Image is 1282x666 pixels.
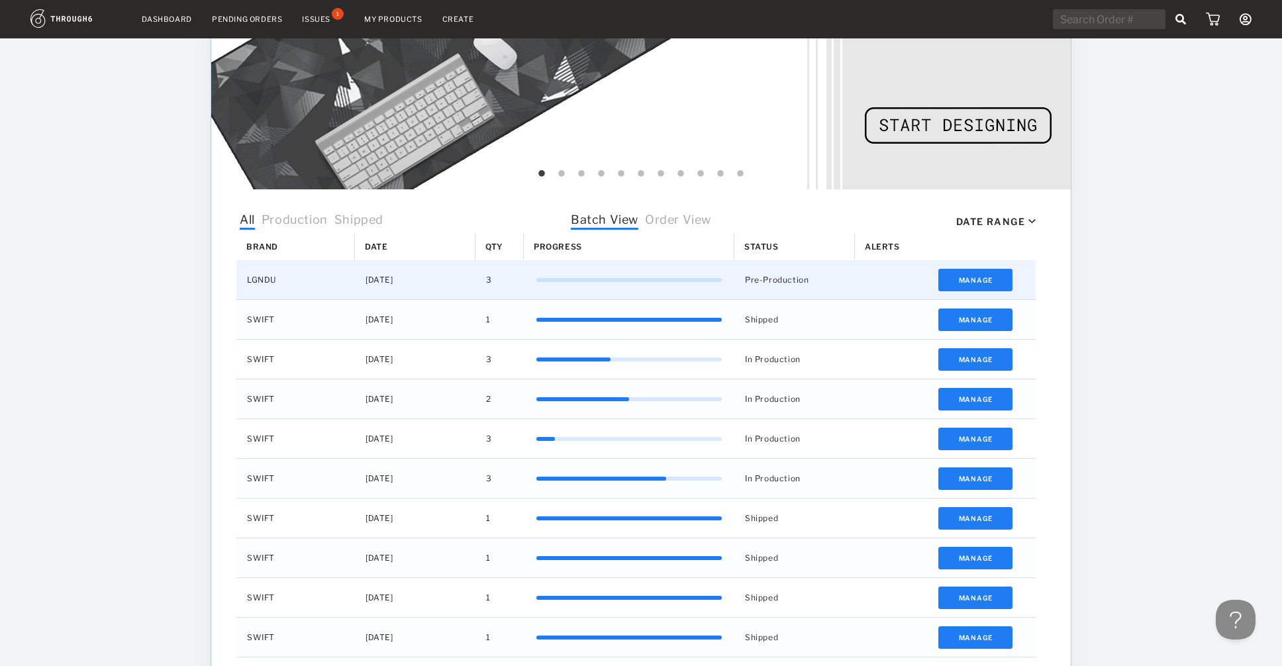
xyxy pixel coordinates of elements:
[595,167,608,181] button: 4
[236,618,355,657] div: SWIFT
[30,9,122,28] img: logo.1c10ca64.svg
[236,260,1036,300] div: Press SPACE to select this row.
[938,467,1013,490] button: Manage
[1028,219,1036,224] img: icon_caret_down_black.69fb8af9.svg
[1206,13,1220,26] img: icon_cart.dab5cea1.svg
[734,260,855,299] div: Pre-Production
[236,300,1036,340] div: Press SPACE to select this row.
[486,470,492,487] span: 3
[571,213,638,230] span: Batch View
[1053,9,1165,29] input: Search Order #
[938,428,1013,450] button: Manage
[236,459,1036,499] div: Press SPACE to select this row.
[654,167,667,181] button: 7
[734,578,855,617] div: Shipped
[355,300,475,339] div: [DATE]
[236,499,1036,538] div: Press SPACE to select this row.
[355,260,475,299] div: [DATE]
[364,15,422,24] a: My Products
[236,379,1036,419] div: Press SPACE to select this row.
[734,618,855,657] div: Shipped
[236,618,1036,657] div: Press SPACE to select this row.
[236,538,1036,578] div: Press SPACE to select this row.
[734,340,855,379] div: In Production
[734,419,855,458] div: In Production
[302,13,344,25] a: Issues1
[734,459,855,498] div: In Production
[486,510,491,527] span: 1
[355,459,475,498] div: [DATE]
[486,430,492,448] span: 3
[236,538,355,577] div: SWIFT
[734,300,855,339] div: Shipped
[535,167,548,181] button: 1
[734,499,855,538] div: Shipped
[734,379,855,418] div: In Production
[714,167,727,181] button: 10
[486,589,491,606] span: 1
[302,15,330,24] div: Issues
[236,379,355,418] div: SWIFT
[236,260,355,299] div: LGNDU
[634,167,648,181] button: 6
[734,538,855,577] div: Shipped
[236,419,355,458] div: SWIFT
[246,242,278,252] span: Brand
[615,167,628,181] button: 5
[956,216,1025,227] div: Date Range
[355,578,475,617] div: [DATE]
[355,499,475,538] div: [DATE]
[236,340,355,379] div: SWIFT
[938,626,1013,649] button: Manage
[734,167,747,181] button: 11
[938,507,1013,530] button: Manage
[485,242,503,252] span: Qty
[938,388,1013,410] button: Manage
[240,213,255,230] span: All
[365,242,387,252] span: Date
[534,242,582,252] span: Progress
[236,578,355,617] div: SWIFT
[355,340,475,379] div: [DATE]
[674,167,687,181] button: 8
[486,391,491,408] span: 2
[486,549,491,567] span: 1
[355,538,475,577] div: [DATE]
[938,348,1013,371] button: Manage
[236,578,1036,618] div: Press SPACE to select this row.
[555,167,568,181] button: 2
[1216,600,1256,640] iframe: Toggle Customer Support
[236,459,355,498] div: SWIFT
[865,242,900,252] span: Alerts
[486,351,492,368] span: 3
[236,419,1036,459] div: Press SPACE to select this row.
[355,379,475,418] div: [DATE]
[355,419,475,458] div: [DATE]
[355,618,475,657] div: [DATE]
[212,15,282,24] a: Pending Orders
[236,499,355,538] div: SWIFT
[142,15,192,24] a: Dashboard
[442,15,474,24] a: Create
[332,8,344,20] div: 1
[645,213,711,230] span: Order View
[486,271,492,289] span: 3
[236,340,1036,379] div: Press SPACE to select this row.
[938,309,1013,331] button: Manage
[236,300,355,339] div: SWIFT
[486,629,491,646] span: 1
[744,242,779,252] span: Status
[486,311,491,328] span: 1
[575,167,588,181] button: 3
[262,213,328,230] span: Production
[938,587,1013,609] button: Manage
[938,269,1013,291] button: Manage
[938,547,1013,569] button: Manage
[334,213,383,230] span: Shipped
[694,167,707,181] button: 9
